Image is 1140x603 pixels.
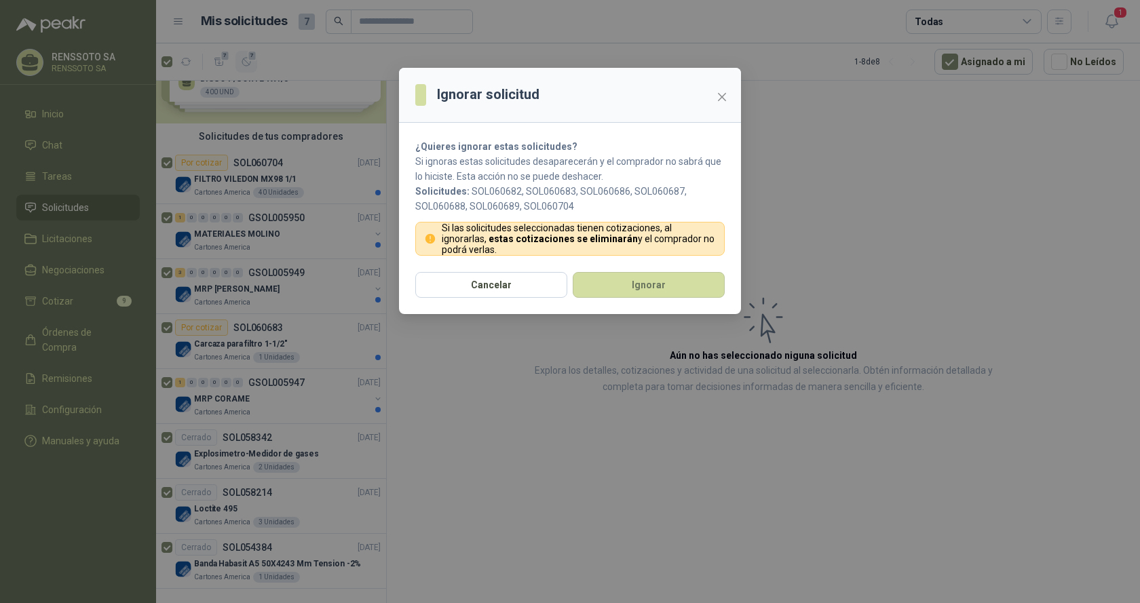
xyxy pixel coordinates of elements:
h3: Ignorar solicitud [437,84,539,105]
button: Cancelar [415,272,567,298]
strong: estas cotizaciones se eliminarán [489,233,638,244]
button: Ignorar [573,272,725,298]
strong: ¿Quieres ignorar estas solicitudes? [415,141,577,152]
p: Si ignoras estas solicitudes desaparecerán y el comprador no sabrá que lo hiciste. Esta acción no... [415,154,725,184]
p: Si las solicitudes seleccionadas tienen cotizaciones, al ignorarlas, y el comprador no podrá verlas. [442,222,717,255]
button: Close [711,86,733,108]
span: close [717,92,727,102]
p: SOL060682, SOL060683, SOL060686, SOL060687, SOL060688, SOL060689, SOL060704 [415,184,725,214]
b: Solicitudes: [415,186,470,197]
